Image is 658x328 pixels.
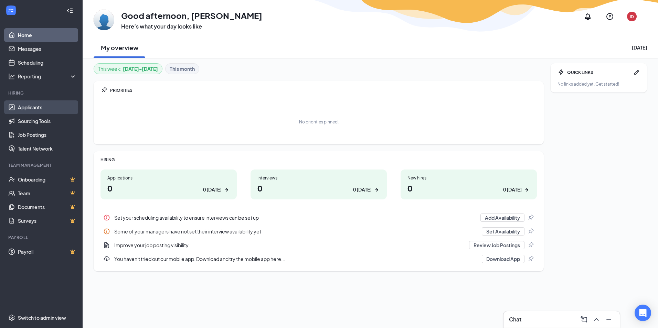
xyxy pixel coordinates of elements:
[606,12,614,21] svg: QuestionInfo
[100,87,107,94] svg: Pin
[18,73,77,80] div: Reporting
[584,12,592,21] svg: Notifications
[98,65,158,73] div: This week :
[605,315,613,324] svg: Minimize
[18,314,66,321] div: Switch to admin view
[223,186,230,193] svg: ArrowRight
[103,242,110,249] svg: DocumentAdd
[558,69,564,76] svg: Bolt
[100,211,537,225] div: Set your scheduling availability to ensure interviews can be set up
[100,211,537,225] a: InfoSet your scheduling availability to ensure interviews can be set upAdd AvailabilityPin
[66,7,73,14] svg: Collapse
[523,186,530,193] svg: ArrowRight
[101,43,138,52] h2: My overview
[100,225,537,238] div: Some of your managers have not set their interview availability yet
[114,228,478,235] div: Some of your managers have not set their interview availability yet
[407,175,530,181] div: New hires
[580,315,588,324] svg: ComposeMessage
[18,28,77,42] a: Home
[107,175,230,181] div: Applications
[527,255,534,262] svg: Pin
[18,42,77,56] a: Messages
[100,238,537,252] div: Improve your job posting visibility
[107,182,230,194] h1: 0
[18,56,77,69] a: Scheduling
[567,69,630,75] div: QUICK LINKS
[480,214,524,222] button: Add Availability
[100,252,537,266] div: You haven't tried out our mobile app. Download and try the mobile app here...
[18,200,77,214] a: DocumentsCrown
[100,225,537,238] a: InfoSome of your managers have not set their interview availability yetSet AvailabilityPin
[373,186,380,193] svg: ArrowRight
[114,242,465,249] div: Improve your job posting visibility
[353,186,372,193] div: 0 [DATE]
[482,227,524,236] button: Set Availability
[558,81,640,87] div: No links added yet. Get started!
[123,65,158,73] b: [DATE] - [DATE]
[503,186,522,193] div: 0 [DATE]
[18,142,77,155] a: Talent Network
[401,170,537,199] a: New hires00 [DATE]ArrowRight
[579,314,590,325] button: ComposeMessage
[114,255,478,262] div: You haven't tried out our mobile app. Download and try the mobile app here...
[18,186,77,200] a: TeamCrown
[18,128,77,142] a: Job Postings
[121,23,262,30] h3: Here’s what your day looks like
[100,157,537,163] div: HIRING
[203,186,222,193] div: 0 [DATE]
[509,316,521,323] h3: Chat
[18,114,77,128] a: Sourcing Tools
[110,87,537,93] div: PRIORITIES
[100,238,537,252] a: DocumentAddImprove your job posting visibilityReview Job PostingsPin
[633,69,640,76] svg: Pen
[8,90,75,96] div: Hiring
[103,214,110,221] svg: Info
[630,14,634,20] div: ID
[100,170,237,199] a: Applications00 [DATE]ArrowRight
[299,119,339,125] div: No priorities pinned.
[407,182,530,194] h1: 0
[121,10,262,21] h1: Good afternoon, [PERSON_NAME]
[482,255,524,263] button: Download App
[635,305,651,321] div: Open Intercom Messenger
[257,182,380,194] h1: 0
[527,242,534,249] svg: Pin
[8,7,14,14] svg: WorkstreamLogo
[603,314,614,325] button: Minimize
[8,234,75,240] div: Payroll
[251,170,387,199] a: Interviews00 [DATE]ArrowRight
[527,228,534,235] svg: Pin
[170,65,195,73] b: This month
[18,245,77,259] a: PayrollCrown
[94,10,114,30] img: Ian Davenport
[469,241,524,249] button: Review Job Postings
[8,314,15,321] svg: Settings
[103,228,110,235] svg: Info
[527,214,534,221] svg: Pin
[18,173,77,186] a: OnboardingCrown
[114,214,476,221] div: Set your scheduling availability to ensure interviews can be set up
[18,100,77,114] a: Applicants
[257,175,380,181] div: Interviews
[100,252,537,266] a: DownloadYou haven't tried out our mobile app. Download and try the mobile app here...Download AppPin
[592,315,601,324] svg: ChevronUp
[103,255,110,262] svg: Download
[632,44,647,51] div: [DATE]
[18,214,77,228] a: SurveysCrown
[591,314,602,325] button: ChevronUp
[8,162,75,168] div: Team Management
[8,73,15,80] svg: Analysis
